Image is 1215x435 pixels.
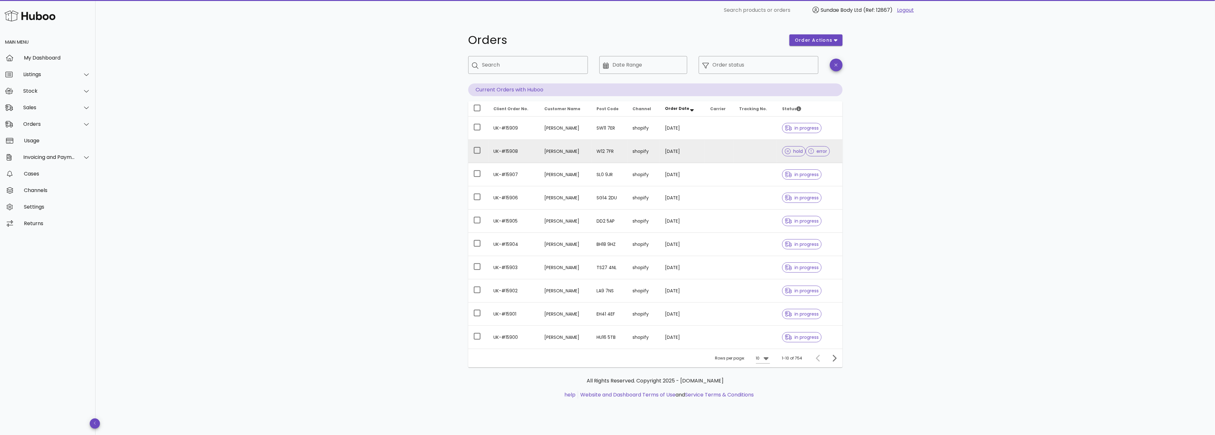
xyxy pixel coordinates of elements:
td: [PERSON_NAME] [539,210,591,233]
td: UK-#15901 [489,303,540,326]
td: shopify [628,303,660,326]
div: Usage [24,138,90,144]
td: [DATE] [660,186,705,210]
td: UK-#15907 [489,163,540,186]
td: W12 7FR [591,140,628,163]
td: shopify [628,117,660,140]
div: Invoicing and Payments [23,154,75,160]
td: UK-#15904 [489,233,540,256]
th: Customer Name [539,101,591,117]
td: [PERSON_NAME] [539,186,591,210]
td: UK-#15900 [489,326,540,349]
td: shopify [628,186,660,210]
td: [DATE] [660,117,705,140]
td: shopify [628,210,660,233]
td: shopify [628,163,660,186]
span: in progress [785,219,819,223]
td: [DATE] [660,233,705,256]
div: Settings [24,204,90,210]
div: Listings [23,71,75,77]
span: in progress [785,312,819,316]
div: Sales [23,104,75,111]
td: [PERSON_NAME] [539,279,591,303]
th: Carrier [705,101,734,117]
td: UK-#15909 [489,117,540,140]
span: in progress [785,289,819,293]
td: [DATE] [660,303,705,326]
div: Cases [24,171,90,177]
div: My Dashboard [24,55,90,61]
div: 10 [756,355,760,361]
th: Tracking No. [734,101,777,117]
th: Client Order No. [489,101,540,117]
span: Channel [633,106,651,111]
td: DD2 5AP [591,210,628,233]
th: Order Date: Sorted descending. Activate to remove sorting. [660,101,705,117]
span: in progress [785,172,819,177]
span: Carrier [710,106,726,111]
span: in progress [785,196,819,200]
span: Status [782,106,801,111]
td: UK-#15902 [489,279,540,303]
span: in progress [785,335,819,339]
td: UK-#15903 [489,256,540,279]
th: Channel [628,101,660,117]
button: order actions [789,34,842,46]
td: [PERSON_NAME] [539,233,591,256]
span: in progress [785,242,819,246]
span: error [809,149,827,153]
div: Channels [24,187,90,193]
a: Service Terms & Conditions [685,391,754,398]
th: Status [777,101,842,117]
a: Website and Dashboard Terms of Use [580,391,675,398]
td: [DATE] [660,279,705,303]
span: Client Order No. [494,106,529,111]
td: [DATE] [660,163,705,186]
td: [PERSON_NAME] [539,303,591,326]
span: Order Date [665,106,689,111]
span: (Ref: 12867) [863,6,893,14]
th: Post Code [591,101,628,117]
div: Stock [23,88,75,94]
div: Orders [23,121,75,127]
td: [DATE] [660,140,705,163]
td: [DATE] [660,256,705,279]
span: in progress [785,265,819,270]
span: Post Code [597,106,618,111]
span: Customer Name [544,106,580,111]
p: All Rights Reserved. Copyright 2025 - [DOMAIN_NAME] [473,377,837,385]
span: Tracking No. [739,106,767,111]
a: help [564,391,576,398]
div: Rows per page: [715,349,770,367]
td: [PERSON_NAME] [539,140,591,163]
td: shopify [628,326,660,349]
td: TS27 4NL [591,256,628,279]
li: and [578,391,754,399]
td: [DATE] [660,326,705,349]
td: UK-#15905 [489,210,540,233]
td: [DATE] [660,210,705,233]
div: 10Rows per page: [756,353,770,363]
h1: Orders [468,34,782,46]
td: [PERSON_NAME] [539,326,591,349]
td: shopify [628,256,660,279]
td: [PERSON_NAME] [539,256,591,279]
span: order actions [795,37,833,44]
td: SL0 9JR [591,163,628,186]
span: Sundae Body Ltd [821,6,862,14]
a: Logout [897,6,914,14]
td: HU16 5TB [591,326,628,349]
td: BH18 9HZ [591,233,628,256]
td: shopify [628,140,660,163]
td: UK-#15906 [489,186,540,210]
td: LA9 7NS [591,279,628,303]
td: UK-#15908 [489,140,540,163]
span: in progress [785,126,819,130]
img: Huboo Logo [4,9,55,23]
span: hold [785,149,803,153]
td: [PERSON_NAME] [539,163,591,186]
button: Next page [829,353,840,364]
td: SG14 2DU [591,186,628,210]
p: Current Orders with Huboo [468,83,843,96]
td: shopify [628,279,660,303]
